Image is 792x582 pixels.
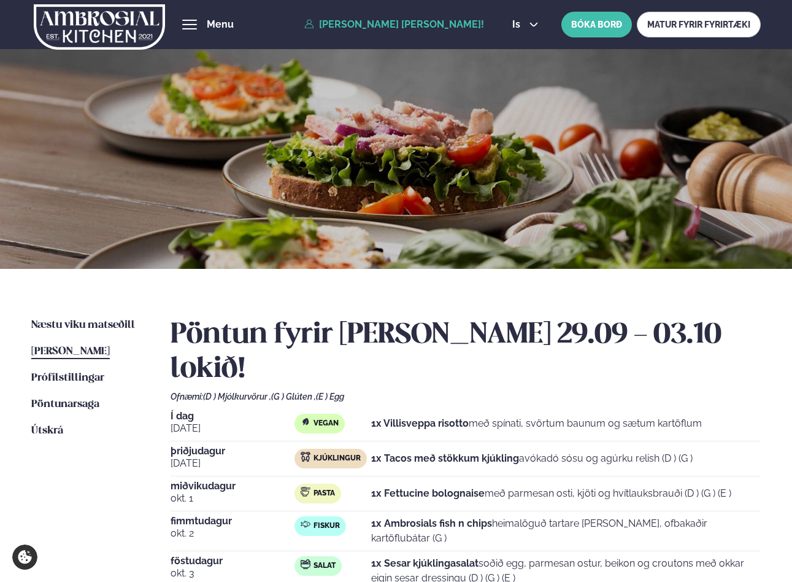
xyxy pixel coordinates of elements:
a: MATUR FYRIR FYRIRTÆKI [637,12,761,37]
span: (D ) Mjólkurvörur , [203,392,271,402]
strong: 1x Ambrosials fish n chips [371,518,492,529]
span: Næstu viku matseðill [31,320,135,330]
strong: 1x Fettucine bolognaise [371,487,485,499]
p: heimalöguð tartare [PERSON_NAME], ofbakaðir kartöflubátar (G ) [371,516,761,546]
a: Cookie settings [12,545,37,570]
span: [PERSON_NAME] [31,346,110,357]
a: Næstu viku matseðill [31,318,135,333]
a: Prófílstillingar [31,371,104,386]
span: Vegan [313,419,339,429]
span: is [512,20,524,29]
a: Útskrá [31,424,63,438]
span: föstudagur [171,556,294,566]
button: BÓKA BORÐ [561,12,632,37]
span: Útskrá [31,425,63,436]
strong: 1x Sesar kjúklingasalat [371,557,479,569]
div: Ofnæmi: [171,392,761,402]
span: Fiskur [313,521,340,531]
span: Kjúklingur [313,454,361,464]
strong: 1x Tacos með stökkum kjúkling [371,452,519,464]
a: [PERSON_NAME] [31,344,110,359]
span: (G ) Glúten , [271,392,316,402]
img: Vegan.svg [301,417,310,427]
span: fimmtudagur [171,516,294,526]
span: Prófílstillingar [31,373,104,383]
h2: Pöntun fyrir [PERSON_NAME] 29.09 - 03.10 lokið! [171,318,761,387]
span: okt. 2 [171,526,294,541]
span: (E ) Egg [316,392,344,402]
a: [PERSON_NAME] [PERSON_NAME]! [304,19,484,30]
p: með spínati, svörtum baunum og sætum kartöflum [371,416,702,431]
button: is [502,20,548,29]
p: með parmesan osti, kjöti og hvítlauksbrauði (D ) (G ) (E ) [371,486,731,501]
span: okt. 1 [171,491,294,506]
span: Pöntunarsaga [31,399,99,409]
span: þriðjudagur [171,446,294,456]
img: fish.svg [301,519,310,529]
span: [DATE] [171,421,294,436]
span: okt. 3 [171,566,294,581]
img: salad.svg [301,559,310,569]
span: Pasta [313,489,335,499]
button: hamburger [182,17,197,32]
span: Í dag [171,411,294,421]
img: chicken.svg [301,452,310,462]
span: [DATE] [171,456,294,471]
span: Salat [313,561,336,571]
a: Pöntunarsaga [31,397,99,412]
img: pasta.svg [301,487,310,497]
img: logo [34,2,164,52]
span: miðvikudagur [171,481,294,491]
p: avókadó sósu og agúrku relish (D ) (G ) [371,451,693,466]
strong: 1x Villisveppa risotto [371,417,469,429]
